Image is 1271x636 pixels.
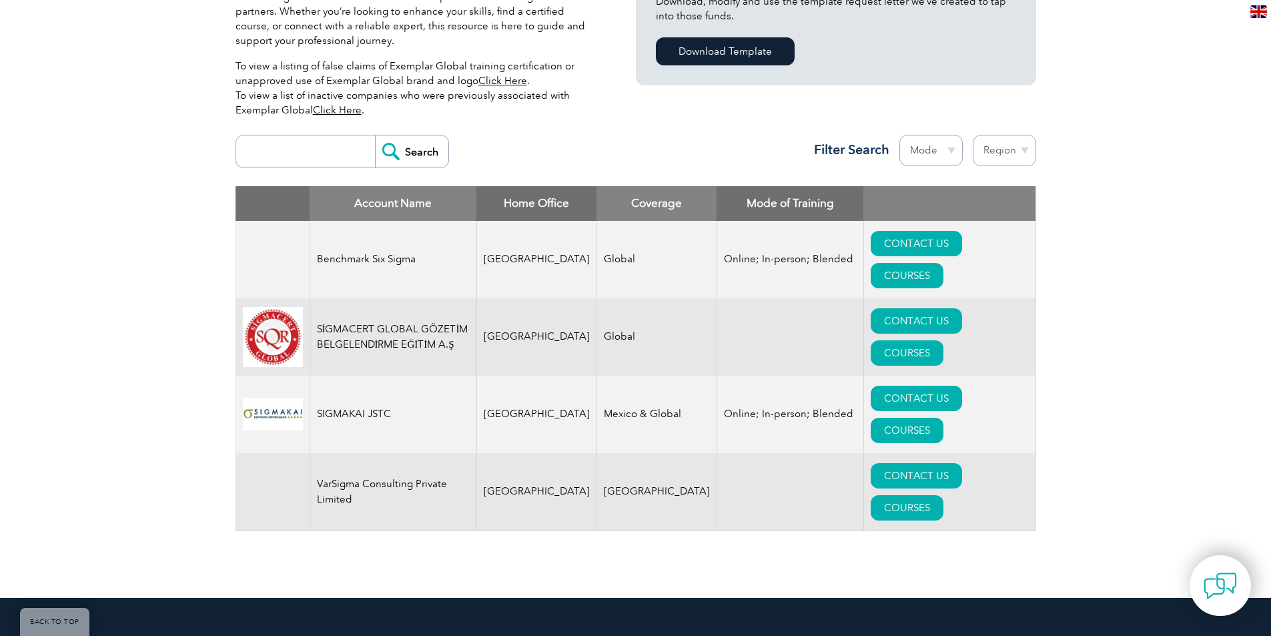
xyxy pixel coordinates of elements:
td: Online; In-person; Blended [717,221,863,298]
a: COURSES [871,495,943,521]
td: Benchmark Six Sigma [310,221,476,298]
a: CONTACT US [871,386,962,411]
td: Global [596,221,717,298]
th: Coverage: activate to sort column ascending [596,186,717,221]
td: [GEOGRAPHIC_DATA] [476,453,596,531]
a: CONTACT US [871,463,962,489]
td: SIGMAKAI JSTC [310,376,476,453]
img: 96bcf279-912b-ec11-b6e6-002248183798-logo.jpg [243,307,303,367]
th: Mode of Training: activate to sort column ascending [717,186,863,221]
img: en [1250,5,1267,18]
a: Download Template [656,37,795,65]
p: To view a listing of false claims of Exemplar Global training certification or unapproved use of ... [236,59,596,117]
td: SİGMACERT GLOBAL GÖZETİM BELGELENDİRME EĞİTİM A.Ş [310,298,476,376]
td: Global [596,298,717,376]
th: Account Name: activate to sort column descending [310,186,476,221]
td: [GEOGRAPHIC_DATA] [596,453,717,531]
td: Online; In-person; Blended [717,376,863,453]
a: CONTACT US [871,308,962,334]
td: [GEOGRAPHIC_DATA] [476,298,596,376]
input: Search [375,135,448,168]
td: [GEOGRAPHIC_DATA] [476,221,596,298]
h3: Filter Search [806,141,889,158]
a: COURSES [871,418,943,443]
td: Mexico & Global [596,376,717,453]
a: BACK TO TOP [20,608,89,636]
td: [GEOGRAPHIC_DATA] [476,376,596,453]
th: Home Office: activate to sort column ascending [476,186,596,221]
td: VarSigma Consulting Private Limited [310,453,476,531]
th: : activate to sort column ascending [863,186,1035,221]
a: COURSES [871,263,943,288]
a: Click Here [478,75,527,87]
a: CONTACT US [871,231,962,256]
img: 2588ad90-aae8-ea11-a817-000d3ae11abd-logo.jpg [243,398,303,430]
a: Click Here [313,104,362,116]
img: contact-chat.png [1204,569,1237,603]
a: COURSES [871,340,943,366]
